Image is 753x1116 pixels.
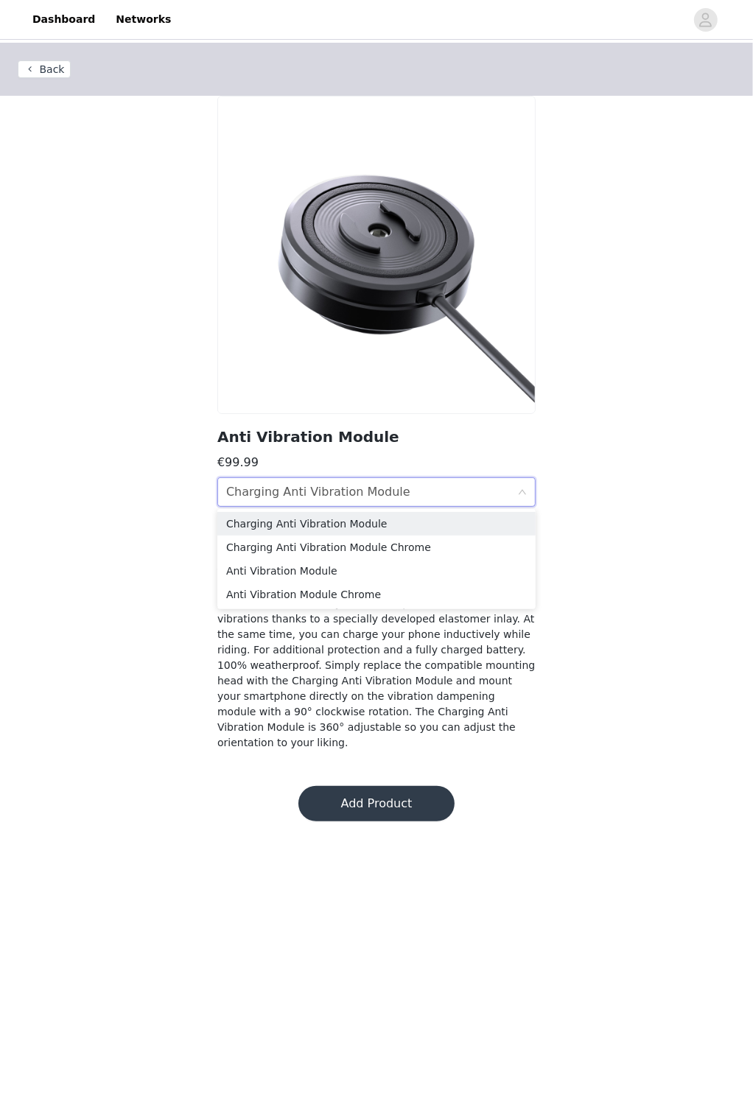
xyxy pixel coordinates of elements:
div: avatar [698,8,712,32]
div: Anti Vibration Module Chrome [226,586,527,603]
button: Add Product [298,786,455,821]
h4: Only good vibes on the motorcycle! The SP ConnectTM Charging Anti Vibration Module is the innovat... [217,519,536,751]
a: Dashboard [24,3,104,36]
div: Charging Anti Vibration Module Chrome [226,539,527,555]
div: Anti Vibration Module [226,563,527,579]
button: Back [18,60,71,78]
div: Charging Anti Vibration Module [226,478,410,506]
a: Networks [107,3,180,36]
img: product variant image [218,96,535,413]
h3: €99.99 [217,454,536,471]
div: Charging Anti Vibration Module [226,516,527,532]
i: icon: down [518,488,527,498]
h2: Anti Vibration Module [217,426,536,448]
